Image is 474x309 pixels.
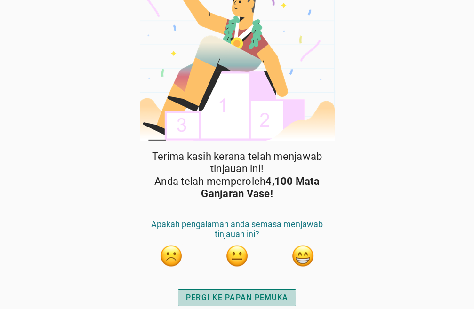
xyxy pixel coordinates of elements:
[138,219,336,244] div: Apakah pengalaman anda semasa menjawab tinjauan ini?
[186,292,288,303] div: PERGI KE PAPAN PEMUKA
[138,175,336,200] span: Anda telah memperoleh
[138,151,336,175] span: Terima kasih kerana telah menjawab tinjauan ini!
[178,289,296,306] button: PERGI KE PAPAN PEMUKA
[201,175,320,199] strong: 4,100 Mata Ganjaran Vase!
